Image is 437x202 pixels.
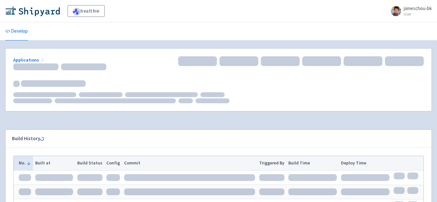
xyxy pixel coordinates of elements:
img: Shipyard logo [5,6,60,16]
a: Applications [13,57,45,63]
th: Built at [33,156,75,170]
th: Commit [122,156,257,170]
a: Develop [5,22,28,40]
a: healthie [68,5,105,17]
th: Triggered By [257,156,286,170]
small: User [404,12,432,16]
span: jameschou-bk [404,5,432,11]
th: Build Time [286,156,339,170]
div: Build History [12,135,415,142]
th: Build Status [75,156,104,170]
a: jameschou-bk User [387,6,432,16]
th: Config [104,156,122,170]
button: No. [19,160,31,166]
th: Deploy Time [339,156,392,170]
